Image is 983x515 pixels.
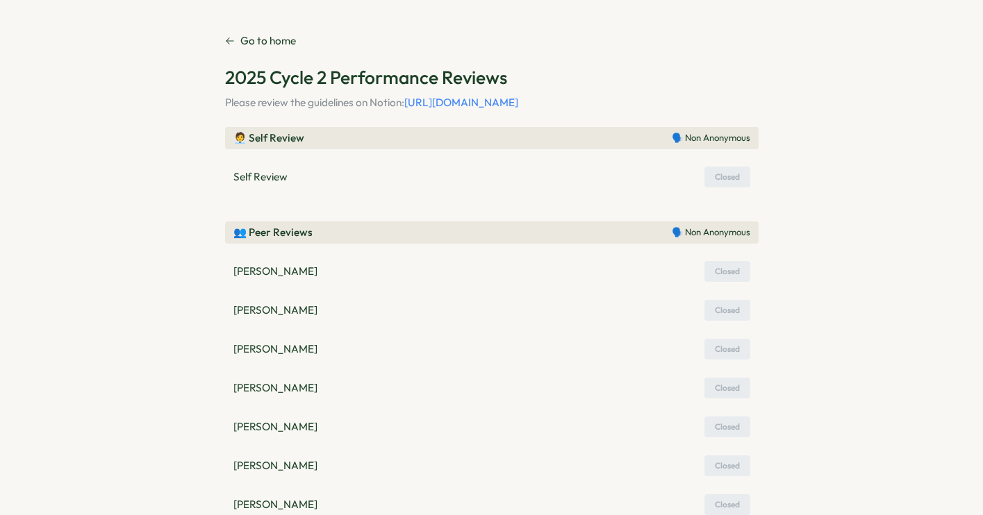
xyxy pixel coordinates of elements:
p: 👥 Peer Reviews [233,225,313,240]
p: Self Review [233,169,288,185]
a: [URL][DOMAIN_NAME] [404,96,518,109]
p: [PERSON_NAME] [233,458,317,473]
p: Please review the guidelines on Notion: [225,95,759,110]
p: [PERSON_NAME] [233,303,317,318]
p: 🧑‍💼 Self Review [233,130,304,146]
p: 🗣️ Non Anonymous [672,226,750,239]
p: [PERSON_NAME] [233,264,317,279]
h2: 2025 Cycle 2 Performance Reviews [225,65,759,90]
p: [PERSON_NAME] [233,380,317,396]
p: [PERSON_NAME] [233,497,317,512]
p: [PERSON_NAME] [233,419,317,434]
p: Go to home [240,33,296,49]
p: [PERSON_NAME] [233,341,317,357]
a: Go to home [225,33,296,49]
p: 🗣️ Non Anonymous [672,132,750,144]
